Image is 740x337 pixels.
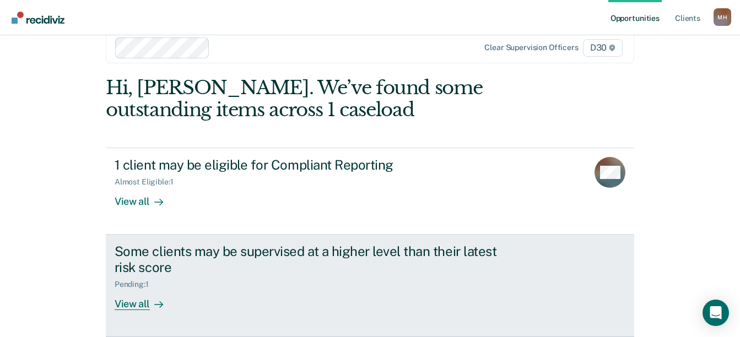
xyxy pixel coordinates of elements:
[115,280,158,289] div: Pending : 1
[115,187,176,208] div: View all
[703,300,729,326] div: Open Intercom Messenger
[115,243,501,275] div: Some clients may be supervised at a higher level than their latest risk score
[484,43,578,52] div: Clear supervision officers
[115,157,501,173] div: 1 client may be eligible for Compliant Reporting
[115,177,182,187] div: Almost Eligible : 1
[106,77,528,122] div: Hi, [PERSON_NAME]. We’ve found some outstanding items across 1 caseload
[714,8,731,26] div: M H
[583,39,623,57] span: D30
[106,148,634,235] a: 1 client may be eligible for Compliant ReportingAlmost Eligible:1View all
[714,8,731,26] button: Profile dropdown button
[106,235,634,337] a: Some clients may be supervised at a higher level than their latest risk scorePending:1View all
[12,12,64,24] img: Recidiviz
[115,289,176,311] div: View all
